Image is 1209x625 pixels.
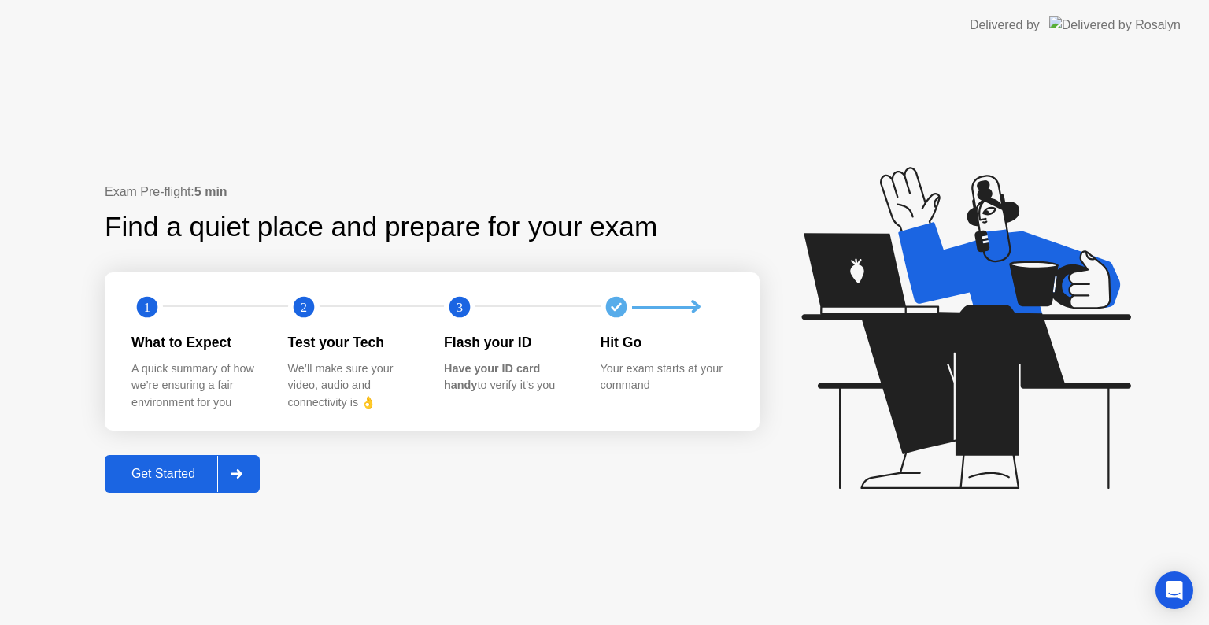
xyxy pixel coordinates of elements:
div: We’ll make sure your video, audio and connectivity is 👌 [288,361,420,412]
text: 2 [300,300,306,315]
div: A quick summary of how we’re ensuring a fair environment for you [131,361,263,412]
div: Your exam starts at your command [601,361,732,394]
b: Have your ID card handy [444,362,540,392]
text: 3 [457,300,463,315]
div: Get Started [109,467,217,481]
div: to verify it’s you [444,361,575,394]
div: Open Intercom Messenger [1155,571,1193,609]
div: Delivered by [970,16,1040,35]
div: Exam Pre-flight: [105,183,760,202]
div: Hit Go [601,332,732,353]
div: What to Expect [131,332,263,353]
text: 1 [144,300,150,315]
div: Flash your ID [444,332,575,353]
div: Find a quiet place and prepare for your exam [105,206,660,248]
b: 5 min [194,185,227,198]
button: Get Started [105,455,260,493]
img: Delivered by Rosalyn [1049,16,1181,34]
div: Test your Tech [288,332,420,353]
